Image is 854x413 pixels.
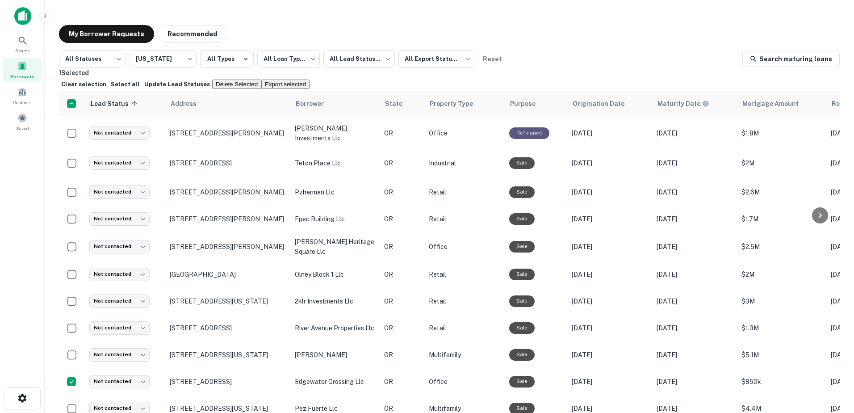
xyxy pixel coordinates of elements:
[742,51,840,67] a: Search maturing loans
[572,128,648,138] p: [DATE]
[384,296,420,306] p: OR
[295,158,375,168] p: teton place llc
[572,270,648,279] p: [DATE]
[429,296,500,306] p: Retail
[3,84,42,108] a: Contacts
[170,270,286,278] p: [GEOGRAPHIC_DATA]
[170,215,286,223] p: [STREET_ADDRESS][PERSON_NAME]
[3,110,42,134] a: Saved
[657,187,733,197] p: [DATE]
[657,323,733,333] p: [DATE]
[657,214,733,224] p: [DATE]
[741,214,822,224] p: $1.7M
[572,377,648,387] p: [DATE]
[130,47,197,71] div: [US_STATE]
[572,296,648,306] p: [DATE]
[109,78,142,91] button: Select all
[572,214,648,224] p: [DATE]
[509,241,535,252] div: Sale
[657,242,733,252] p: [DATE]
[809,341,854,384] iframe: Chat Widget
[295,214,375,224] p: epec building llc
[741,128,822,138] p: $1.8M
[59,78,109,91] button: Clear selection
[509,295,535,307] div: Sale
[295,377,375,387] p: edgewater crossing llc
[384,242,420,252] p: OR
[741,296,822,306] p: $3M
[509,376,535,387] div: Sale
[290,91,380,116] th: Borrower
[572,323,648,333] p: [DATE]
[429,323,500,333] p: Retail
[657,270,733,279] p: [DATE]
[295,187,375,197] p: pzherman llc
[429,350,500,360] p: Multifamily
[741,242,822,252] p: $2.5M
[89,321,150,334] div: Not contacted
[14,7,31,25] img: capitalize-icon.png
[737,91,826,116] th: Mortgage Amount
[572,350,648,360] p: [DATE]
[741,350,822,360] p: $5.1M
[170,324,286,332] p: [STREET_ADDRESS]
[429,187,500,197] p: Retail
[424,91,505,116] th: Property Type
[657,99,721,109] span: Maturity dates displayed may be estimated. Please contact the lender for the most accurate maturi...
[89,156,150,169] div: Not contacted
[13,99,31,106] span: Contacts
[384,270,420,279] p: OR
[509,213,535,224] div: Sale
[15,47,30,54] span: Search
[478,50,507,68] button: Reset
[657,296,733,306] p: [DATE]
[170,351,286,359] p: [STREET_ADDRESS][US_STATE]
[170,297,286,305] p: [STREET_ADDRESS][US_STATE]
[59,47,126,71] div: All Statuses
[89,240,150,253] div: Not contacted
[295,270,375,279] p: olney block 1 llc
[430,98,485,109] span: Property Type
[170,378,286,386] p: [STREET_ADDRESS]
[509,127,549,139] div: This loan purpose was for refinancing
[384,187,420,197] p: OR
[510,98,547,109] span: Purpose
[384,323,420,333] p: OR
[429,270,500,279] p: Retail
[429,377,500,387] p: Office
[59,68,840,78] h6: 1 Selected
[384,128,420,138] p: OR
[741,270,822,279] p: $2M
[741,187,822,197] p: $2.6M
[170,159,286,167] p: [STREET_ADDRESS]
[3,58,42,82] div: Borrowers
[171,98,208,109] span: Address
[89,295,150,308] div: Not contacted
[384,377,420,387] p: OR
[170,129,286,137] p: [STREET_ADDRESS][PERSON_NAME]
[3,32,42,56] a: Search
[429,214,500,224] p: Retail
[16,125,29,132] span: Saved
[572,242,648,252] p: [DATE]
[89,185,150,198] div: Not contacted
[398,47,474,71] div: All Export Statuses
[572,158,648,168] p: [DATE]
[59,25,154,43] button: My Borrower Requests
[657,99,709,109] div: Maturity dates displayed may be estimated. Please contact the lender for the most accurate maturi...
[89,348,150,361] div: Not contacted
[90,98,140,109] span: Lead Status
[429,242,500,252] p: Office
[572,187,648,197] p: [DATE]
[295,123,375,143] p: [PERSON_NAME] investments llc
[295,296,375,306] p: 2klr investments llc
[295,350,375,360] p: [PERSON_NAME]
[657,99,700,109] h6: Maturity Date
[657,350,733,360] p: [DATE]
[142,78,212,91] button: Update Lead Statuses
[742,98,810,109] span: Mortgage Amount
